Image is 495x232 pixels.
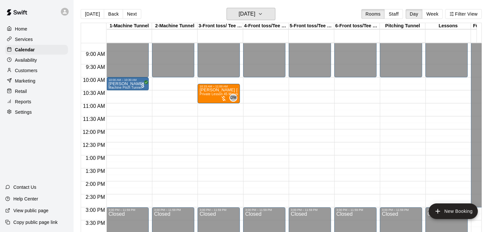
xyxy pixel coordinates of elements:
button: Day [406,9,422,19]
a: Reports [5,97,68,107]
p: Help Center [13,196,38,202]
p: Home [15,26,27,32]
div: 10:15 AM – 11:00 AM: Hudson DuToit [198,84,240,103]
span: 2:00 PM [84,181,107,187]
div: Pitching Tunnel [380,23,425,29]
p: Calendar [15,46,35,53]
a: Settings [5,107,68,117]
div: 3:00 PM – 11:59 PM [199,208,238,212]
button: add [429,203,478,219]
div: 3:00 PM – 11:59 PM [108,208,147,212]
div: 10:15 AM – 11:00 AM [199,85,238,88]
a: Home [5,24,68,34]
span: 12:00 PM [81,129,106,135]
span: 10:00 AM [81,77,107,83]
button: [DATE] [81,9,104,19]
button: Staff [384,9,403,19]
a: Availability [5,55,68,65]
p: Settings [15,109,32,115]
p: Copy public page link [13,219,58,226]
div: 3:00 PM – 11:59 PM [245,208,283,212]
span: Dylan Mehl [232,94,237,102]
div: 3-Front toss/ Tee Tunnel [198,23,243,29]
span: Private Lesson 45 Minutes- Hitting/Catching [199,92,268,96]
span: 12:30 PM [81,142,106,148]
div: 3:00 PM – 11:59 PM [154,208,192,212]
button: Next [123,9,141,19]
p: Customers [15,67,37,74]
a: Services [5,34,68,44]
span: 11:30 AM [81,116,107,122]
p: Retail [15,88,27,95]
div: 3:00 PM – 11:59 PM [291,208,329,212]
button: [DATE] [227,8,275,20]
div: 3:00 PM – 11:59 PM [382,208,420,212]
h6: [DATE] [239,9,255,19]
a: Marketing [5,76,68,86]
div: 10:00 AM – 10:30 AM: Andrew Whittaker [106,77,149,90]
p: View public page [13,207,48,214]
div: 10:00 AM – 10:30 AM [108,78,147,82]
span: All customers have paid [140,82,146,89]
span: 9:30 AM [84,64,107,70]
button: Back [104,9,123,19]
div: Dylan Mehl [229,94,237,102]
div: 2-Machine Tunnel [152,23,198,29]
span: 2:30 PM [84,194,107,200]
span: 9:00 AM [84,51,107,57]
div: 6-Front toss/Tee Tunnel [334,23,380,29]
a: Customers [5,66,68,75]
button: Filter View [445,9,482,19]
span: 10:30 AM [81,90,107,96]
span: 1:30 PM [84,168,107,174]
span: 1:00 PM [84,155,107,161]
button: Week [422,9,443,19]
p: Reports [15,98,31,105]
a: Calendar [5,45,68,55]
p: Contact Us [13,184,36,190]
div: 1-Machine Tunnel [106,23,152,29]
button: Rooms [361,9,385,19]
span: Machine Pitch Tunnel [108,86,142,89]
div: Lessons [425,23,471,29]
a: Retail [5,86,68,96]
span: DM [230,95,237,101]
p: Services [15,36,33,43]
span: 3:30 PM [84,220,107,226]
span: 3:00 PM [84,207,107,213]
div: 4-Front toss/Tee Tunnel [243,23,289,29]
p: Marketing [15,78,35,84]
div: 5-Front toss/Tee Tunnel [289,23,334,29]
p: Availability [15,57,37,63]
span: 11:00 AM [81,103,107,109]
div: 3:00 PM – 11:59 PM [336,208,375,212]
